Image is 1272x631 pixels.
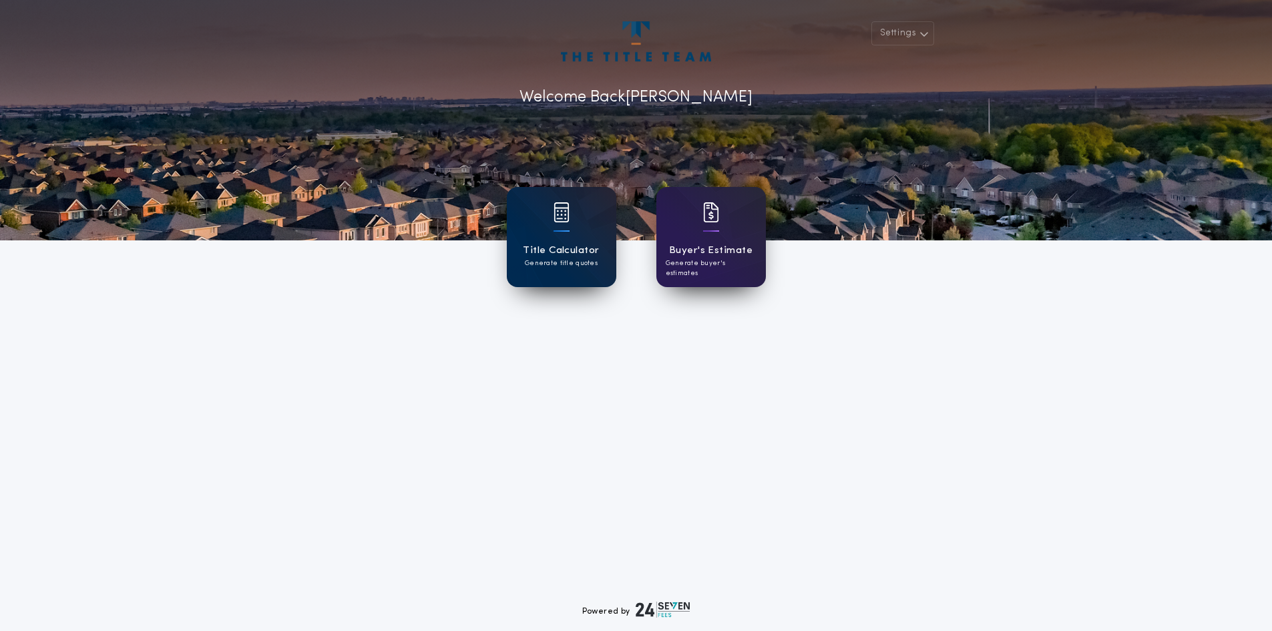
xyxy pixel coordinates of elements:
p: Welcome Back [PERSON_NAME] [519,85,753,110]
img: account-logo [561,21,710,61]
img: logo [636,602,690,618]
img: card icon [554,202,570,222]
h1: Title Calculator [523,243,599,258]
a: card iconBuyer's EstimateGenerate buyer's estimates [656,187,766,287]
a: card iconTitle CalculatorGenerate title quotes [507,187,616,287]
button: Settings [871,21,934,45]
p: Generate buyer's estimates [666,258,757,278]
p: Generate title quotes [525,258,598,268]
img: card icon [703,202,719,222]
h1: Buyer's Estimate [669,243,753,258]
div: Powered by [582,602,690,618]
